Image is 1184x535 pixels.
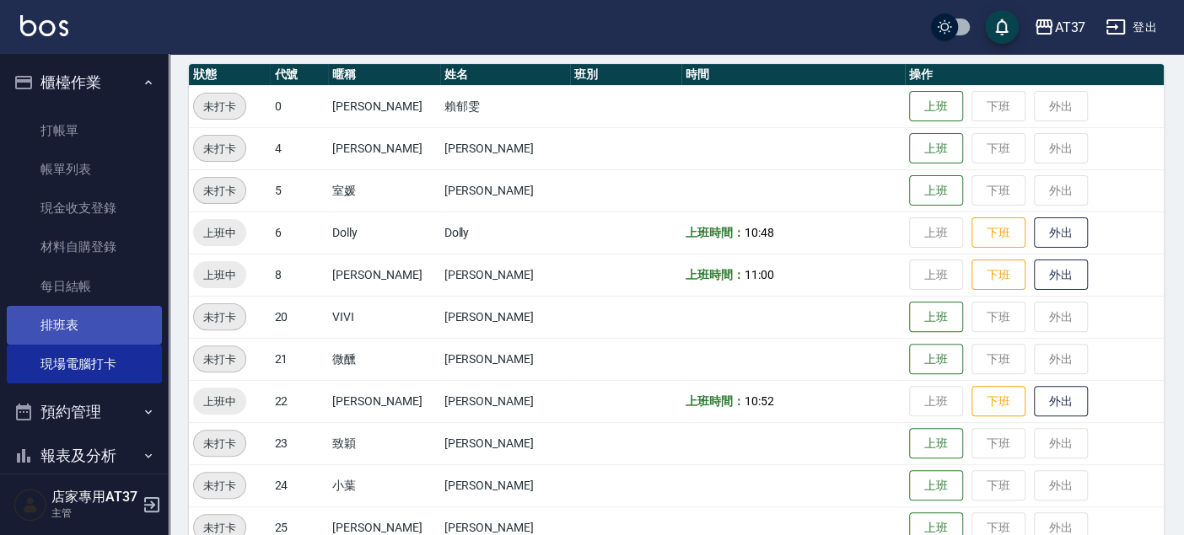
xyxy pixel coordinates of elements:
td: 20 [270,296,328,338]
b: 上班時間： [686,226,745,239]
td: [PERSON_NAME] [440,296,570,338]
td: [PERSON_NAME] [328,85,439,127]
span: 未打卡 [194,182,245,200]
a: 打帳單 [7,111,162,150]
span: 未打卡 [194,140,245,158]
td: 22 [270,380,328,422]
th: 時間 [681,64,905,86]
button: 登出 [1099,12,1164,43]
td: 21 [270,338,328,380]
a: 現金收支登錄 [7,189,162,227]
button: 預約管理 [7,390,162,434]
td: [PERSON_NAME] [440,338,570,380]
img: Person [13,488,47,522]
td: [PERSON_NAME] [440,127,570,169]
td: [PERSON_NAME] [440,464,570,506]
td: [PERSON_NAME] [328,127,439,169]
button: 下班 [971,386,1025,417]
td: 24 [270,464,328,506]
th: 暱稱 [328,64,439,86]
button: save [985,10,1019,44]
span: 未打卡 [194,98,245,115]
td: Dolly [440,211,570,254]
td: 0 [270,85,328,127]
button: 上班 [909,344,963,375]
td: [PERSON_NAME] [328,380,439,422]
td: [PERSON_NAME] [328,254,439,296]
button: 報表及分析 [7,434,162,478]
button: 外出 [1034,259,1088,291]
td: [PERSON_NAME] [440,380,570,422]
h5: 店家專用AT37 [51,489,137,506]
a: 每日結帳 [7,267,162,306]
a: 現場電腦打卡 [7,345,162,383]
a: 材料自購登錄 [7,227,162,266]
span: 未打卡 [194,308,245,326]
a: 帳單列表 [7,150,162,189]
div: AT37 [1054,17,1085,38]
button: 上班 [909,428,963,459]
th: 班別 [570,64,681,86]
p: 主管 [51,506,137,521]
th: 狀態 [189,64,270,86]
td: 室媛 [328,169,439,211]
td: 6 [270,211,328,254]
button: 外出 [1034,217,1088,249]
td: 8 [270,254,328,296]
td: VIVI [328,296,439,338]
span: 未打卡 [194,350,245,368]
span: 11:00 [745,268,774,281]
b: 上班時間： [686,394,745,408]
span: 未打卡 [194,435,245,452]
td: [PERSON_NAME] [440,422,570,464]
span: 上班中 [193,224,246,242]
button: 上班 [909,175,963,206]
td: 5 [270,169,328,211]
td: [PERSON_NAME] [440,254,570,296]
button: 上班 [909,302,963,333]
img: Logo [20,15,68,36]
button: 櫃檯作業 [7,61,162,104]
span: 上班中 [193,266,246,284]
button: 上班 [909,470,963,501]
td: 4 [270,127,328,169]
td: 小葉 [328,464,439,506]
a: 排班表 [7,306,162,345]
button: 外出 [1034,386,1088,417]
td: 致穎 [328,422,439,464]
th: 代號 [270,64,328,86]
button: 上班 [909,133,963,164]
button: 上班 [909,91,963,122]
span: 10:52 [745,394,774,408]
td: 賴郁雯 [440,85,570,127]
button: 下班 [971,217,1025,249]
span: 未打卡 [194,477,245,495]
b: 上班時間： [686,268,745,281]
button: AT37 [1027,10,1092,45]
td: [PERSON_NAME] [440,169,570,211]
td: 23 [270,422,328,464]
th: 姓名 [440,64,570,86]
th: 操作 [905,64,1164,86]
td: Dolly [328,211,439,254]
td: 微醺 [328,338,439,380]
span: 10:48 [745,226,774,239]
span: 上班中 [193,393,246,410]
button: 下班 [971,259,1025,291]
